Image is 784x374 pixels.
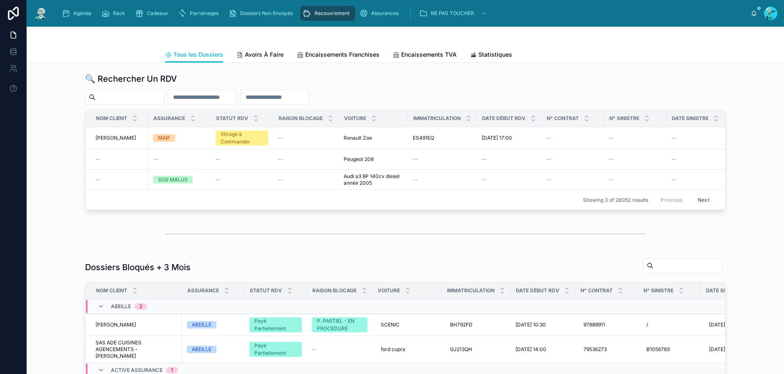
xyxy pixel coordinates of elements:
[344,135,372,141] span: Renault Zoe
[413,156,418,163] span: --
[278,135,334,141] a: --
[312,317,367,332] a: P. PARTIEL - EN PROCEDURE
[312,287,357,294] span: Raison Blocage
[706,287,743,294] span: Date Sinistre
[216,156,268,163] a: --
[672,115,709,122] span: Date Sinistre
[279,115,323,122] span: Raison Blocage
[173,50,223,59] span: Tous les Dossiers
[413,176,418,183] span: --
[344,135,403,141] a: Renault Zoe
[378,287,400,294] span: Voiture
[254,342,297,357] div: Payé Partiellement
[413,115,461,122] span: Immatriculation
[371,10,399,17] span: Assurances
[153,156,158,163] span: --
[85,73,177,85] h1: 🔍 Rechercher Un RDV
[450,321,472,328] span: BH792FD
[59,6,97,21] a: Agenda
[401,50,457,59] span: Encaissements TVA
[153,156,206,163] a: --
[377,343,437,356] a: ford cupra
[413,176,472,183] a: --
[300,6,355,21] a: Recouvrement
[580,318,633,331] a: 97889911
[171,367,173,374] div: 1
[33,7,48,20] img: App logo
[249,342,302,357] a: Payé Partiellement
[546,176,599,183] a: --
[187,287,219,294] span: Assurance
[249,317,302,332] a: Payé Partiellement
[377,318,437,331] a: SCENIC
[344,156,403,163] a: Peugeot 208
[580,343,633,356] a: 79536273
[671,156,676,163] span: --
[413,135,472,141] a: ES491EQ
[236,47,284,64] a: Avoirs À Faire
[482,156,536,163] a: --
[95,339,177,359] a: SAS ADE CUISINES AGENCEMENTS - [PERSON_NAME]
[547,115,579,122] span: N° Contrat
[95,135,136,141] span: [PERSON_NAME]
[413,135,434,141] span: ES491EQ
[312,346,317,353] span: --
[192,346,211,353] div: ABEILLE
[482,176,487,183] span: --
[73,10,91,17] span: Agenda
[133,6,174,21] a: Cadeaux
[95,135,143,141] a: [PERSON_NAME]
[153,176,206,183] a: SOS MALUS
[187,346,239,353] a: ABEILLE
[216,176,221,183] span: --
[546,135,551,141] span: --
[99,6,131,21] a: Rack
[671,135,676,141] span: --
[314,10,349,17] span: Recouvrement
[357,6,405,21] a: Assurances
[111,303,131,310] span: ABEILLE
[95,176,143,183] a: --
[478,50,512,59] span: Statistiques
[709,321,725,328] span: [DATE]
[643,287,673,294] span: N° Sinistre
[583,197,648,203] span: Showing 3 of 28052 results
[546,135,599,141] a: --
[609,176,614,183] span: --
[216,156,221,163] span: --
[278,156,283,163] span: --
[447,287,495,294] span: Immatriculation
[417,6,491,21] a: NE PAS TOUCHER
[96,287,127,294] span: Nom Client
[482,135,536,141] a: [DATE] 17:00
[546,156,599,163] a: --
[192,321,211,329] div: ABEILLE
[583,321,605,328] span: 97889911
[153,115,185,122] span: Assurance
[187,321,239,329] a: ABEILLE
[113,10,125,17] span: Rack
[254,317,297,332] div: Payé Partiellement
[671,176,724,183] a: --
[706,343,758,356] a: [DATE]
[226,6,299,21] a: Dossiers Non Envoyés
[515,321,570,328] a: [DATE] 10:30
[413,156,472,163] a: --
[165,47,223,63] a: Tous les Dossiers
[344,115,366,122] span: Voiture
[393,47,457,64] a: Encaissements TVA
[646,346,670,353] span: B1056783
[96,115,127,122] span: Nom Client
[482,176,536,183] a: --
[381,321,400,328] span: SCENIC
[190,10,219,17] span: Parrainages
[709,346,725,353] span: [DATE]
[671,176,676,183] span: --
[147,10,168,17] span: Cadeaux
[111,367,163,374] span: ACTIVE ASSURANCE
[609,176,661,183] a: --
[216,131,268,146] a: Vitrage à Commander
[240,10,293,17] span: Dossiers Non Envoyés
[278,176,334,183] a: --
